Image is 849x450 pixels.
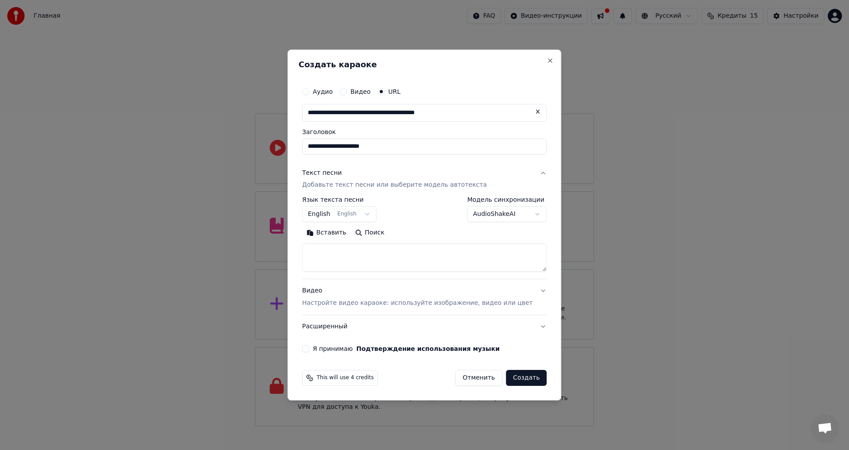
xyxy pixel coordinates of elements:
[455,370,502,386] button: Отменить
[313,346,500,352] label: Я принимаю
[317,374,374,381] span: This will use 4 credits
[302,315,547,338] button: Расширенный
[351,226,389,240] button: Поиск
[302,226,351,240] button: Вставить
[302,287,532,308] div: Видео
[302,169,342,177] div: Текст песни
[302,129,547,135] label: Заголовок
[313,88,333,95] label: Аудио
[302,197,376,203] label: Язык текста песни
[302,197,547,279] div: Текст песниДобавьте текст песни или выберите модель автотекста
[302,280,547,315] button: ВидеоНастройте видео караоке: используйте изображение, видео или цвет
[298,61,550,69] h2: Создать караоке
[350,88,371,95] label: Видео
[388,88,401,95] label: URL
[467,197,547,203] label: Модель синхронизации
[506,370,547,386] button: Создать
[302,181,487,190] p: Добавьте текст песни или выберите модель автотекста
[302,162,547,197] button: Текст песниДобавьте текст песни или выберите модель автотекста
[302,299,532,308] p: Настройте видео караоке: используйте изображение, видео или цвет
[356,346,500,352] button: Я принимаю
